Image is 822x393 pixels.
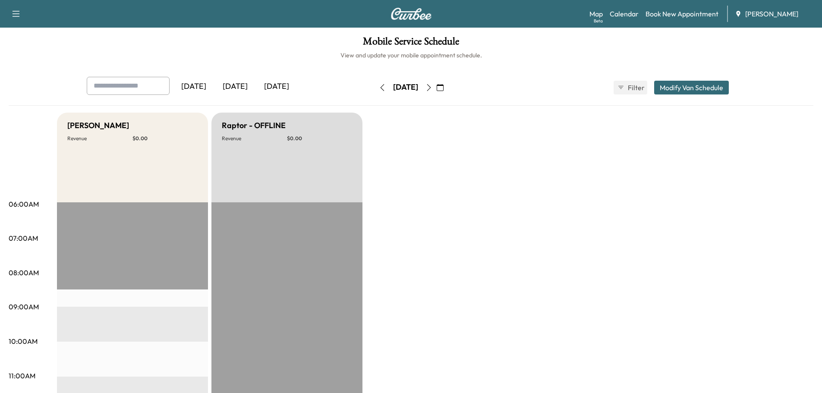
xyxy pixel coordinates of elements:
div: [DATE] [214,77,256,97]
button: Filter [614,81,647,94]
a: Book New Appointment [646,9,718,19]
button: Modify Van Schedule [654,81,729,94]
p: 07:00AM [9,233,38,243]
div: Beta [594,18,603,24]
h6: View and update your mobile appointment schedule. [9,51,813,60]
p: 11:00AM [9,371,35,381]
div: [DATE] [173,77,214,97]
p: 06:00AM [9,199,39,209]
h5: Raptor - OFFLINE [222,119,286,132]
img: Curbee Logo [391,8,432,20]
span: Filter [628,82,643,93]
p: $ 0.00 [287,135,352,142]
div: [DATE] [256,77,297,97]
a: MapBeta [589,9,603,19]
p: 09:00AM [9,302,39,312]
span: [PERSON_NAME] [745,9,798,19]
p: Revenue [67,135,132,142]
h1: Mobile Service Schedule [9,36,813,51]
p: Revenue [222,135,287,142]
a: Calendar [610,9,639,19]
p: $ 0.00 [132,135,198,142]
h5: [PERSON_NAME] [67,119,129,132]
div: [DATE] [393,82,418,93]
p: 10:00AM [9,336,38,346]
p: 08:00AM [9,267,39,278]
